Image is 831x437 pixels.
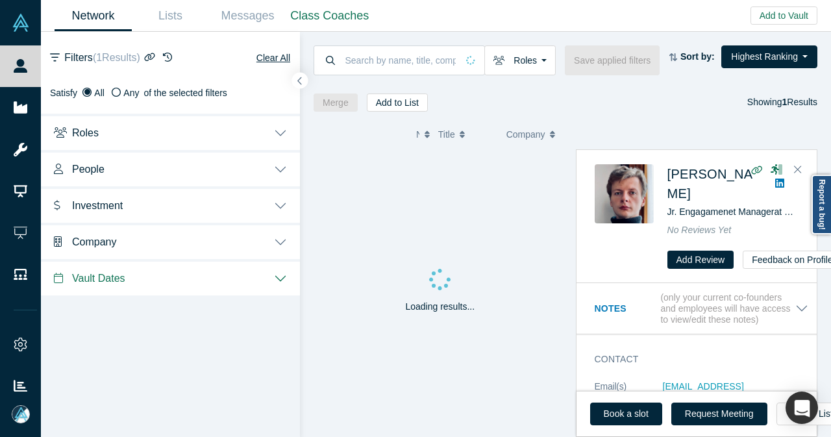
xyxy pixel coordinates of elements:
button: Title [438,121,493,148]
button: Merge [314,94,358,112]
h3: Notes [595,302,658,316]
span: People [72,163,105,175]
img: Mia Scott's Account [12,405,30,423]
span: Investment [72,199,123,212]
button: Roles [484,45,556,75]
h3: Contact [595,353,790,366]
span: ( 1 Results) [93,52,140,63]
span: Filters [64,50,140,66]
button: Clear All [256,50,291,66]
img: Artem Shitov's Profile Image [595,164,654,223]
button: Company [41,223,300,259]
p: (only your current co-founders and employees will have access to view/edit these notes) [660,292,795,325]
strong: 1 [782,97,788,107]
img: Alchemist Vault Logo [12,14,30,32]
button: Investment [41,186,300,223]
dt: Email(s) [595,380,663,421]
span: Vault Dates [72,272,125,284]
a: Class Coaches [286,1,373,31]
span: Company [72,236,116,248]
button: Add Review [667,251,734,269]
span: All [94,88,105,98]
span: Title [438,121,455,148]
button: Highest Ranking [721,45,817,68]
a: Report a bug! [812,175,831,234]
strong: Sort by: [680,51,715,62]
button: People [41,150,300,186]
button: Close [788,160,808,181]
div: Satisfy of the selected filters [50,86,291,100]
button: Add to List [367,94,428,112]
a: Messages [209,1,286,31]
a: [PERSON_NAME] [667,167,753,201]
button: Save applied filters [565,45,660,75]
button: Roles [41,114,300,150]
input: Search by name, title, company, summary, expertise, investment criteria or topics of focus [344,45,458,75]
span: Any [123,88,139,98]
a: Network [55,1,132,31]
a: [EMAIL_ADDRESS][DOMAIN_NAME] [663,381,744,405]
span: Roles [72,127,99,139]
span: Company [506,121,545,148]
button: Notes (only your current co-founders and employees will have access to view/edit these notes) [595,292,808,325]
button: Name [416,121,425,148]
p: Loading results... [405,300,475,314]
button: Add to Vault [750,6,817,25]
span: No Reviews Yet [667,225,732,235]
button: Request Meeting [671,403,767,425]
button: Vault Dates [41,259,300,295]
button: Company [506,121,561,148]
span: Results [782,97,817,107]
div: Showing [747,94,817,112]
span: Name [416,121,419,148]
a: Lists [132,1,209,31]
a: Book a slot [590,403,662,425]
